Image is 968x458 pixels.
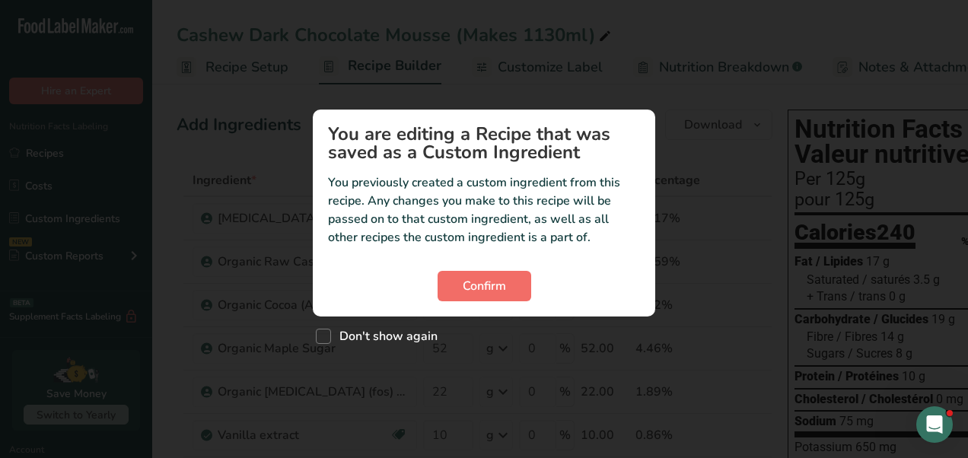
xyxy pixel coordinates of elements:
[916,406,953,443] iframe: Intercom live chat
[328,125,640,161] h1: You are editing a Recipe that was saved as a Custom Ingredient
[438,271,531,301] button: Confirm
[328,173,640,246] p: You previously created a custom ingredient from this recipe. Any changes you make to this recipe ...
[463,277,506,295] span: Confirm
[331,329,438,344] span: Don't show again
